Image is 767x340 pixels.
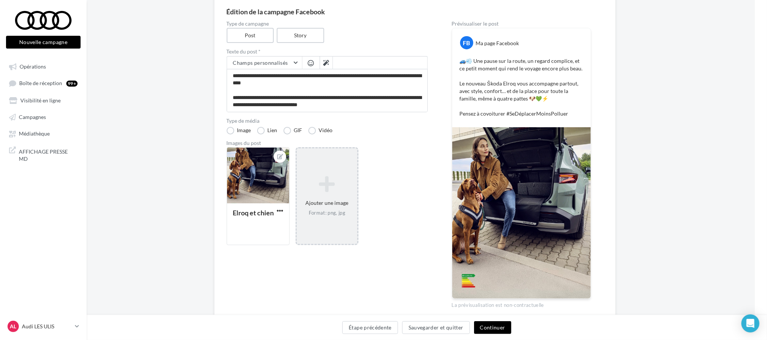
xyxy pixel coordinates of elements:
div: Ma page Facebook [476,40,519,47]
a: AL Audi LES ULIS [6,319,81,334]
div: Prévisualiser le post [452,21,591,26]
a: AFFICHAGE PRESSE MD [5,143,82,166]
label: Type de média [227,118,428,123]
div: La prévisualisation est non-contractuelle [452,299,591,309]
span: AL [10,323,17,330]
label: Story [277,28,324,43]
label: Type de campagne [227,21,428,26]
a: Boîte de réception99+ [5,76,82,90]
div: 99+ [66,81,78,87]
label: Texte du post * [227,49,428,54]
button: Continuer [474,321,511,334]
label: Post [227,28,274,43]
span: Boîte de réception [19,80,62,87]
span: Champs personnalisés [233,59,288,66]
p: 🚙💨 Une pause sur la route, un regard complice, et ce petit moment qui rend le voyage encore plus ... [460,57,583,117]
span: AFFICHAGE PRESSE MD [19,146,78,163]
p: Audi LES ULIS [22,323,72,330]
div: FB [460,36,473,49]
div: Open Intercom Messenger [741,314,759,332]
div: Édition de la campagne Facebook [227,8,603,15]
span: Campagnes [19,114,46,120]
div: Elroq et chien [233,209,274,217]
button: Étape précédente [342,321,398,334]
button: Nouvelle campagne [6,36,81,49]
a: Opérations [5,59,82,73]
div: Images du post [227,140,428,146]
span: Visibilité en ligne [20,97,61,104]
span: Opérations [20,63,46,70]
label: Vidéo [308,127,333,134]
label: Image [227,127,251,134]
a: Visibilité en ligne [5,93,82,107]
span: Médiathèque [19,131,50,137]
label: Lien [257,127,278,134]
button: Champs personnalisés [227,56,302,69]
a: Campagnes [5,110,82,123]
a: Médiathèque [5,127,82,140]
label: GIF [284,127,302,134]
button: Sauvegarder et quitter [402,321,470,334]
